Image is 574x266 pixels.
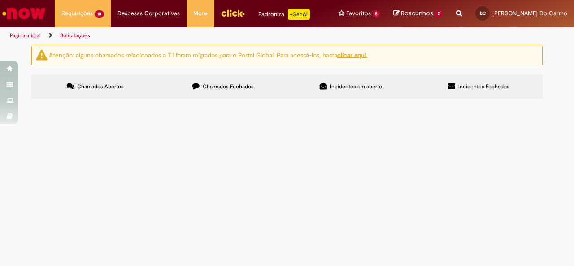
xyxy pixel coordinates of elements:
[61,9,93,18] span: Requisições
[480,10,486,16] span: BC
[1,4,47,22] img: ServiceNow
[401,9,433,17] span: Rascunhos
[60,32,90,39] a: Solicitações
[77,83,124,90] span: Chamados Abertos
[393,9,443,18] a: Rascunhos
[346,9,371,18] span: Favoritos
[7,27,376,44] ul: Trilhas de página
[337,51,367,59] a: clicar aqui.
[117,9,180,18] span: Despesas Corporativas
[330,83,382,90] span: Incidentes em aberto
[193,9,207,18] span: More
[221,6,245,20] img: click_logo_yellow_360x200.png
[435,10,443,18] span: 2
[49,51,367,59] ng-bind-html: Atenção: alguns chamados relacionados a T.I foram migrados para o Portal Global. Para acessá-los,...
[373,10,380,18] span: 5
[95,10,104,18] span: 10
[203,83,254,90] span: Chamados Fechados
[10,32,41,39] a: Página inicial
[288,9,310,20] p: +GenAi
[458,83,509,90] span: Incidentes Fechados
[258,9,310,20] div: Padroniza
[492,9,567,17] span: [PERSON_NAME] Do Carmo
